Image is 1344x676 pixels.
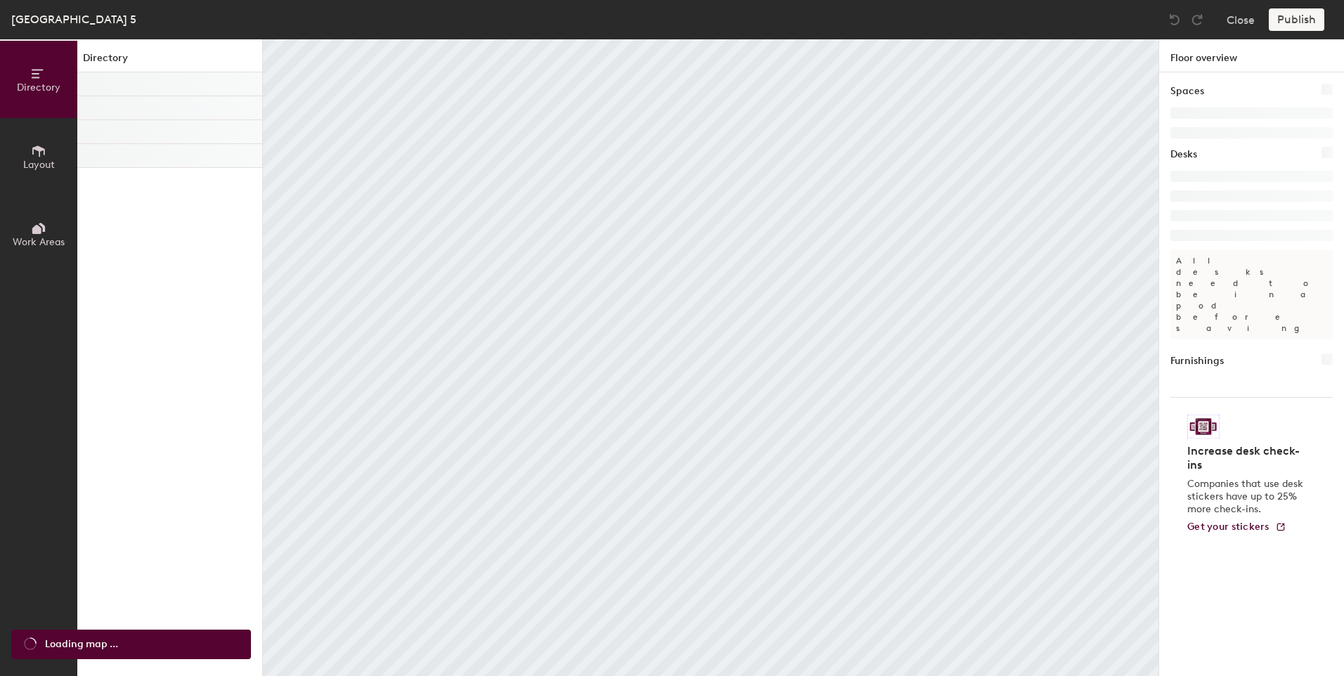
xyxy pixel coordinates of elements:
[1159,39,1344,72] h1: Floor overview
[77,51,262,72] h1: Directory
[1170,84,1204,99] h1: Spaces
[1170,147,1197,162] h1: Desks
[1187,444,1307,472] h4: Increase desk check-ins
[1170,249,1333,339] p: All desks need to be in a pod before saving
[1170,353,1224,369] h1: Furnishings
[11,11,136,28] div: [GEOGRAPHIC_DATA] 5
[1190,13,1204,27] img: Redo
[45,637,118,652] span: Loading map ...
[1187,521,1269,533] span: Get your stickers
[13,236,65,248] span: Work Areas
[1227,8,1255,31] button: Close
[23,159,55,171] span: Layout
[1187,415,1220,438] img: Sticker logo
[1187,478,1307,516] p: Companies that use desk stickers have up to 25% more check-ins.
[263,39,1158,676] canvas: Map
[1168,13,1182,27] img: Undo
[17,82,60,93] span: Directory
[1187,521,1286,533] a: Get your stickers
